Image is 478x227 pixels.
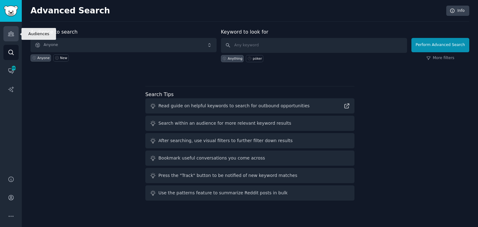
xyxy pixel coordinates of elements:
span: 400 [11,66,16,70]
div: Read guide on helpful keywords to search for outbound opportunities [158,103,310,109]
button: Perform Advanced Search [411,38,469,52]
a: More filters [426,55,454,61]
img: GummySearch logo [4,6,18,16]
label: Search Tips [145,91,174,97]
div: Bookmark useful conversations you come across [158,155,265,161]
label: Keyword to look for [221,29,269,35]
div: póker [253,56,262,61]
div: Anyone [37,56,50,60]
a: Info [446,6,469,16]
div: Press the "Track" button to be notified of new keyword matches [158,172,297,179]
button: Anyone [30,38,217,52]
div: Search within an audience for more relevant keyword results [158,120,291,127]
div: New [60,56,67,60]
div: Anything [228,56,242,61]
div: After searching, use visual filters to further filter down results [158,137,293,144]
input: Any keyword [221,38,407,53]
a: 400 [3,63,19,78]
div: Use the patterns feature to summarize Reddit posts in bulk [158,190,288,196]
label: Audience to search [30,29,77,35]
h2: Advanced Search [30,6,443,16]
a: New [53,54,68,62]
